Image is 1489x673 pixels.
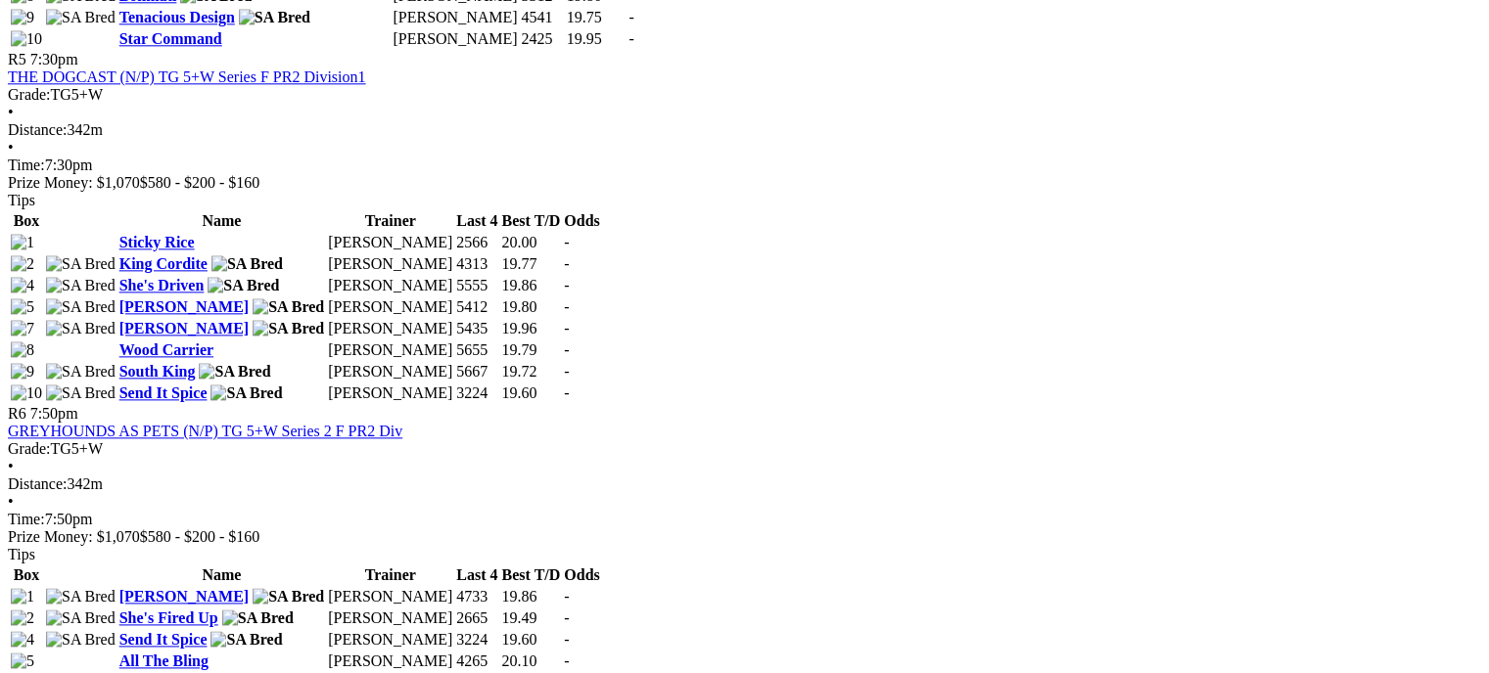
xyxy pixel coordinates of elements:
a: [PERSON_NAME] [119,298,249,315]
td: 19.75 [566,8,627,27]
a: Wood Carrier [119,341,213,358]
div: TG5+W [8,86,1481,104]
span: • [8,104,14,120]
a: All The Bling [119,652,209,669]
div: 342m [8,475,1481,493]
td: 4733 [455,587,498,606]
img: 1 [11,234,34,251]
td: 2425 [521,29,564,49]
span: $580 - $200 - $160 [140,174,260,191]
span: - [564,298,569,315]
img: 5 [11,652,34,670]
th: Best T/D [501,565,562,585]
td: 5555 [455,276,498,295]
img: SA Bred [46,320,116,337]
td: 19.72 [501,362,562,381]
span: - [564,255,569,272]
img: SA Bred [46,609,116,627]
span: Distance: [8,121,67,138]
td: 19.96 [501,319,562,338]
span: - [564,341,569,358]
span: • [8,458,14,474]
span: Box [14,566,40,583]
span: Grade: [8,440,51,457]
td: 19.49 [501,608,562,628]
span: - [564,363,569,380]
div: Prize Money: $1,070 [8,174,1481,192]
td: [PERSON_NAME] [327,233,453,252]
img: SA Bred [46,9,116,26]
a: [PERSON_NAME] [119,588,249,605]
img: SA Bred [46,588,116,606]
td: 19.86 [501,587,562,606]
td: [PERSON_NAME] [327,383,453,403]
span: Tips [8,192,35,208]
td: 2665 [455,608,498,628]
img: SA Bred [208,277,279,294]
span: R6 [8,405,26,422]
td: 5412 [455,297,498,317]
td: 19.79 [501,340,562,360]
span: Time: [8,511,45,527]
td: 19.80 [501,297,562,317]
a: Send It Spice [119,384,208,401]
th: Trainer [327,565,453,585]
th: Name [118,211,326,231]
img: SA Bred [239,9,310,26]
td: 20.00 [501,233,562,252]
span: 7:50pm [30,405,78,422]
th: Name [118,565,326,585]
img: 4 [11,631,34,649]
div: Prize Money: $1,070 [8,528,1481,546]
a: Sticky Rice [119,234,195,250]
img: 4 [11,277,34,294]
span: - [564,588,569,605]
span: • [8,139,14,156]
td: [PERSON_NAME] [327,608,453,628]
span: Grade: [8,86,51,103]
th: Odds [563,211,600,231]
td: 19.77 [501,254,562,274]
img: 1 [11,588,34,606]
span: - [564,384,569,401]
span: - [564,234,569,250]
img: SA Bred [46,255,116,273]
a: THE DOGCAST (N/P) TG 5+W Series F PR2 Division1 [8,68,366,85]
img: SA Bred [46,298,116,316]
td: 2566 [455,233,498,252]
td: [PERSON_NAME] [327,651,453,671]
span: $580 - $200 - $160 [140,528,260,545]
span: R5 [8,51,26,67]
td: [PERSON_NAME] [327,254,453,274]
span: - [564,320,569,336]
td: 4541 [521,8,564,27]
td: [PERSON_NAME] [327,340,453,360]
img: SA Bred [46,277,116,294]
img: 10 [11,30,42,48]
a: Star Command [119,30,222,47]
td: [PERSON_NAME] [392,8,518,27]
div: 342m [8,121,1481,139]
img: SA Bred [46,631,116,649]
td: 4265 [455,651,498,671]
img: SA Bred [46,384,116,402]
img: 10 [11,384,42,402]
td: [PERSON_NAME] [327,630,453,650]
td: 5435 [455,319,498,338]
td: 19.60 [501,630,562,650]
span: Time: [8,157,45,173]
img: SA Bred [211,255,283,273]
td: 5655 [455,340,498,360]
a: GREYHOUNDS AS PETS (N/P) TG 5+W Series 2 F PR2 Div [8,423,402,439]
div: TG5+W [8,440,1481,458]
span: Box [14,212,40,229]
td: 5667 [455,362,498,381]
td: [PERSON_NAME] [327,362,453,381]
td: [PERSON_NAME] [327,587,453,606]
td: [PERSON_NAME] [327,297,453,317]
img: SA Bred [222,609,294,627]
img: SA Bred [253,320,324,337]
div: 7:30pm [8,157,1481,174]
img: SA Bred [253,588,324,606]
a: South King [119,363,196,380]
